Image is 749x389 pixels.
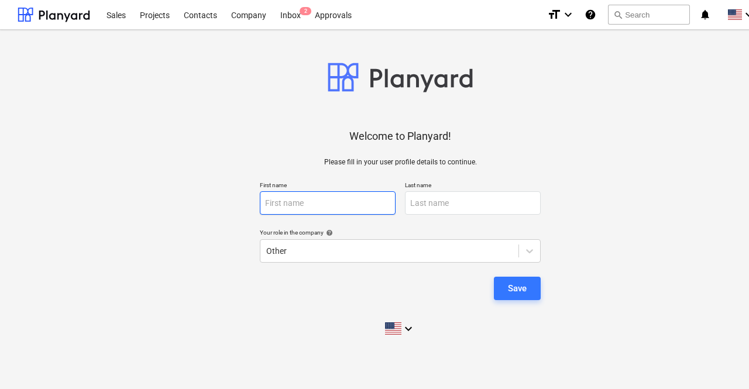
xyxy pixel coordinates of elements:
[690,333,749,389] div: Widget de chat
[300,7,311,15] span: 2
[349,129,451,143] p: Welcome to Planyard!
[260,191,396,215] input: First name
[690,333,749,389] iframe: Chat Widget
[547,8,561,22] i: format_size
[405,181,541,191] p: Last name
[260,181,396,191] p: First name
[405,191,541,215] input: Last name
[561,8,575,22] i: keyboard_arrow_down
[324,229,333,236] span: help
[508,281,527,296] div: Save
[260,229,541,236] div: Your role in the company
[699,8,711,22] i: notifications
[613,10,623,19] span: search
[585,8,596,22] i: Knowledge base
[324,157,477,167] p: Please fill in your user profile details to continue.
[401,322,415,336] i: keyboard_arrow_down
[608,5,690,25] button: Search
[494,277,541,300] button: Save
